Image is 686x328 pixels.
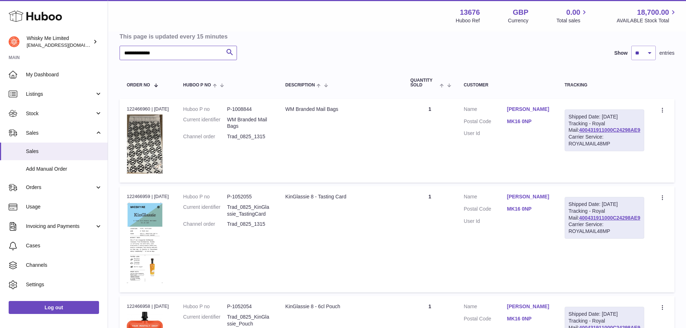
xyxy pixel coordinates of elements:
span: Settings [26,281,102,288]
span: Cases [26,242,102,249]
span: Order No [127,83,150,87]
dt: Current identifier [183,116,227,130]
dt: Name [464,106,507,114]
label: Show [614,50,628,57]
div: Huboo Ref [456,17,480,24]
span: Total sales [556,17,588,24]
div: 122466959 | [DATE] [127,193,169,200]
dt: Huboo P no [183,193,227,200]
strong: GBP [513,8,528,17]
span: Sales [26,130,95,136]
a: MK16 0NP [507,315,550,322]
span: 0.00 [566,8,580,17]
a: 18,700.00 AVAILABLE Stock Total [616,8,677,24]
img: internalAdmin-13676@internal.huboo.com [9,36,19,47]
span: Sales [26,148,102,155]
a: 400431911000C24298AE9 [579,127,640,133]
dt: Name [464,193,507,202]
span: Listings [26,91,95,98]
dt: Current identifier [183,314,227,327]
img: 1725358317.png [127,114,163,174]
span: Add Manual Order [26,166,102,172]
td: 1 [403,186,457,292]
dd: P-1008844 [227,106,271,113]
td: 1 [403,99,457,183]
span: [EMAIL_ADDRESS][DOMAIN_NAME] [27,42,106,48]
h3: This page is updated every 15 minutes [120,32,673,40]
div: 122466960 | [DATE] [127,106,169,112]
span: My Dashboard [26,71,102,78]
a: 400431911000C24298AE9 [579,215,640,221]
span: Usage [26,203,102,210]
span: Huboo P no [183,83,211,87]
span: Quantity Sold [411,78,438,87]
div: Tracking - Royal Mail: [565,197,644,239]
a: [PERSON_NAME] [507,106,550,113]
span: 18,700.00 [637,8,669,17]
a: MK16 0NP [507,206,550,212]
div: Carrier Service: ROYALMAIL48MP [569,134,640,147]
dt: User Id [464,130,507,137]
dd: Trad_0825_1315 [227,221,271,228]
div: Whisky Me Limited [27,35,91,49]
span: Description [285,83,315,87]
span: Orders [26,184,95,191]
dt: Channel order [183,133,227,140]
a: Log out [9,301,99,314]
div: Shipped Date: [DATE] [569,113,640,120]
dt: Current identifier [183,204,227,217]
dt: Name [464,303,507,312]
div: Tracking - Royal Mail: [565,109,644,151]
div: KinGlassie 8 - Tasting Card [285,193,396,200]
dd: Trad_0825_KinGlassie_TastingCard [227,204,271,217]
span: Channels [26,262,102,269]
div: Customer [464,83,550,87]
dt: Huboo P no [183,303,227,310]
span: AVAILABLE Stock Total [616,17,677,24]
div: Currency [508,17,529,24]
dt: User Id [464,218,507,225]
img: 1752740623.png [127,202,163,283]
strong: 13676 [460,8,480,17]
dt: Channel order [183,221,227,228]
div: KinGlassie 8 - 6cl Pouch [285,303,396,310]
div: Shipped Date: [DATE] [569,201,640,208]
dd: Trad_0825_1315 [227,133,271,140]
div: Tracking [565,83,644,87]
a: MK16 0NP [507,118,550,125]
a: 0.00 Total sales [556,8,588,24]
dd: WM Branded Mail Bags [227,116,271,130]
span: Stock [26,110,95,117]
dt: Postal Code [464,315,507,324]
dd: P-1052055 [227,193,271,200]
dd: Trad_0825_KinGlassie_Pouch [227,314,271,327]
span: Invoicing and Payments [26,223,95,230]
span: entries [659,50,674,57]
dt: Postal Code [464,206,507,214]
a: [PERSON_NAME] [507,193,550,200]
div: Shipped Date: [DATE] [569,311,640,318]
dt: Huboo P no [183,106,227,113]
a: [PERSON_NAME] [507,303,550,310]
dt: Postal Code [464,118,507,127]
dd: P-1052054 [227,303,271,310]
div: WM Branded Mail Bags [285,106,396,113]
div: Carrier Service: ROYALMAIL48MP [569,221,640,235]
div: 122466958 | [DATE] [127,303,169,310]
